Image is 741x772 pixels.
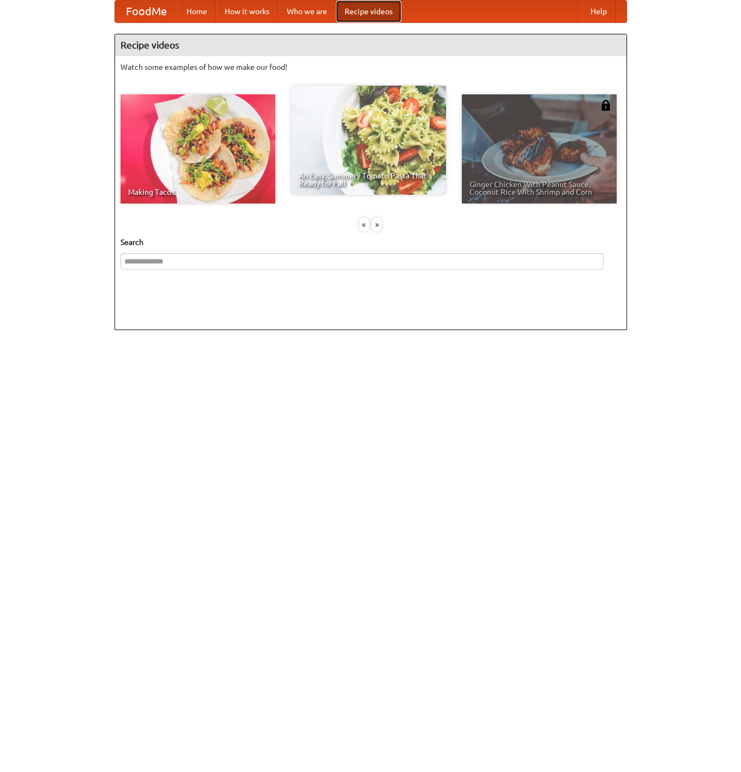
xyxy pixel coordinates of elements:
a: Home [178,1,216,22]
span: An Easy, Summery Tomato Pasta That's Ready for Fall [299,172,438,187]
a: Who we are [278,1,336,22]
div: » [372,218,382,231]
a: How it works [216,1,278,22]
img: 483408.png [600,100,611,111]
p: Watch some examples of how we make our food! [121,62,621,73]
a: Recipe videos [336,1,401,22]
a: Making Tacos [121,94,275,204]
h5: Search [121,237,621,248]
span: Making Tacos [128,188,268,196]
a: FoodMe [115,1,178,22]
a: Help [582,1,616,22]
h4: Recipe videos [115,34,626,56]
a: An Easy, Summery Tomato Pasta That's Ready for Fall [291,86,446,195]
div: « [359,218,369,231]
